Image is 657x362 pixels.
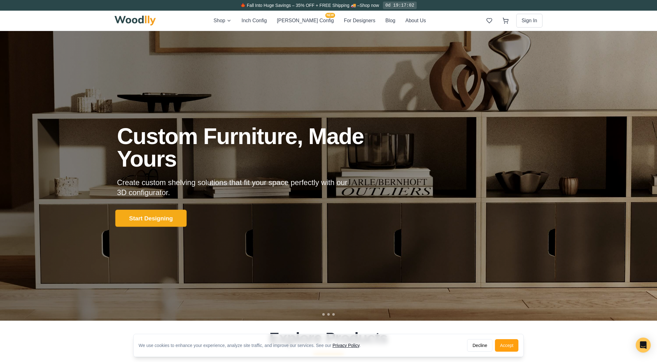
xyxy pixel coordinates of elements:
a: Shop now [359,3,379,8]
button: [PERSON_NAME] ConfigNEW [277,17,334,25]
button: About Us [405,17,426,25]
button: Accept [495,339,518,352]
button: Shop [214,17,232,25]
a: Privacy Policy [333,343,359,348]
span: NEW [325,13,335,18]
div: We use cookies to enhance your experience, analyze site traffic, and improve our services. See our . [139,342,366,349]
div: 0d 19:17:02 [383,2,417,9]
button: Sign In [516,14,542,28]
button: For Designers [344,17,375,25]
div: Open Intercom Messenger [636,338,651,353]
button: Inch Config [242,17,267,25]
img: Woodlly [115,16,156,26]
span: 🍁 Fall Into Huge Savings – 35% OFF + FREE Shipping 🚚 – [240,3,359,8]
h2: Explore Products [117,331,540,346]
p: Create custom shelving solutions that fit your space perfectly with our 3D configurator. [117,178,357,198]
button: Start Designing [115,210,187,227]
h1: Custom Furniture, Made Yours [117,125,397,170]
button: Decline [467,339,492,352]
button: Blog [385,17,395,25]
